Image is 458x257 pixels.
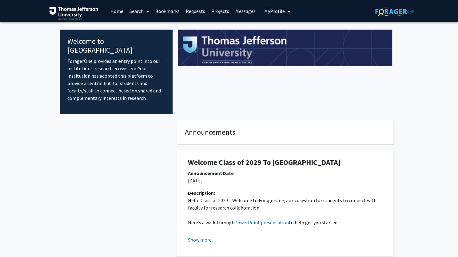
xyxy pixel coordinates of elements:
a: Projects [208,0,232,22]
p: Here’s a walk-through to help get you started. [188,219,383,226]
img: Thomas Jefferson University Logo [49,7,98,20]
a: Home [107,0,126,22]
button: Show more [188,236,212,243]
a: Requests [183,0,208,22]
h4: Announcements [185,128,386,137]
h1: Welcome Class of 2029 To [GEOGRAPHIC_DATA] [188,158,383,167]
p: ForagerOne provides an entry point into our institution’s research ecosystem. Your institution ha... [67,57,165,102]
p: Hello Class of 2029 – Welcome to ForagerOne, an ecosystem for students to connect with faculty fo... [188,197,383,211]
div: Description: [188,189,383,197]
span: My Profile [264,8,285,14]
a: PowerPoint presentation [234,219,289,226]
img: Cover Image [178,30,392,67]
div: Announcement Date [188,169,383,177]
iframe: Chat [5,229,26,252]
img: ForagerOne Logo [375,7,414,16]
p: [DATE] [188,177,383,184]
a: Messages [232,0,259,22]
h4: Welcome to [GEOGRAPHIC_DATA] [67,37,165,55]
a: Search [126,0,152,22]
a: Bookmarks [152,0,183,22]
